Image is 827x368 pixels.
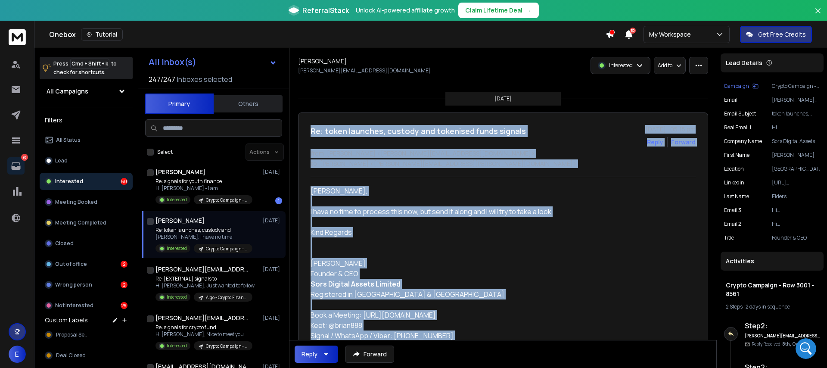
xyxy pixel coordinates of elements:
[772,138,820,145] p: Sors Digital Assets
[745,333,820,339] h6: [PERSON_NAME][EMAIL_ADDRESS][PERSON_NAME][DOMAIN_NAME]
[145,94,214,114] button: Primary
[21,154,28,161] p: 93
[311,331,562,351] div: Signal / WhatsApp / Viber: [PHONE_NUMBER] Telegram / Twitter: @brianelders
[55,199,97,206] p: Meeting Booked
[772,179,820,186] p: [URL][DOMAIN_NAME]
[155,216,205,225] h1: [PERSON_NAME]
[746,303,790,310] span: 2 days in sequence
[121,261,127,268] div: 2
[311,149,696,158] p: from: [PERSON_NAME] <[PERSON_NAME][EMAIL_ADDRESS][DOMAIN_NAME]>
[40,173,133,190] button: Interested60
[772,152,820,159] p: [PERSON_NAME]
[772,234,820,241] p: Founder & CEO
[40,152,133,169] button: Lead
[155,227,252,234] p: Re: token launches, custody and
[155,265,250,274] h1: [PERSON_NAME][EMAIL_ADDRESS][DOMAIN_NAME]
[49,28,606,41] div: Onebox
[55,302,93,309] p: Not Interested
[772,207,820,214] p: Hi [PERSON_NAME], quick check on the sample run. I can include live sources for VASP listings and...
[56,331,90,338] span: Proposal Sent
[724,152,749,159] p: First Name
[724,124,751,131] p: Real Email 1
[726,303,743,310] span: 2 Steps
[40,193,133,211] button: Meeting Booked
[345,346,394,363] button: Forward
[155,275,255,282] p: Re: [EXTERNAL] signals to
[263,168,282,175] p: [DATE]
[40,131,133,149] button: All Status
[275,197,282,204] div: 1
[772,110,820,117] p: token launches, custody and tokenised funds signals
[55,261,87,268] p: Out of office
[812,5,824,26] button: Close banner
[724,207,741,214] p: Email 3
[214,94,283,113] button: Others
[609,62,633,69] p: Interested
[55,219,106,226] p: Meeting Completed
[724,97,737,103] p: Email
[311,206,562,217] div: I have no time to process this now, but send it along and I will try to take a look
[724,110,756,117] p: Email Subject
[649,30,694,39] p: My Workspace
[263,217,282,224] p: [DATE]
[724,83,749,90] p: Campaign
[121,281,127,288] div: 2
[724,83,759,90] button: Campaign
[726,281,818,298] h1: Crypto Campaign - Row 3001 - 8561
[53,59,117,77] p: Press to check for shortcuts.
[55,178,83,185] p: Interested
[40,326,133,343] button: Proposal Sent
[70,59,109,69] span: Cmd + Shift + k
[167,245,187,252] p: Interested
[40,83,133,100] button: All Campaigns
[724,179,744,186] p: linkedin
[311,125,526,137] h1: Re: token launches, custody and tokenised funds signals
[167,196,187,203] p: Interested
[772,97,820,103] p: [PERSON_NAME][EMAIL_ADDRESS][DOMAIN_NAME]
[9,346,26,363] button: E
[740,26,812,43] button: Get Free Credits
[155,185,252,192] p: Hi [PERSON_NAME] - I am
[7,157,25,175] a: 93
[81,28,123,41] button: Tutorial
[745,321,820,331] h6: Step 2 :
[155,168,205,176] h1: [PERSON_NAME]
[206,294,247,301] p: Algo - Crypto Financial Services 2 ([DATE]-3000)
[658,62,672,69] p: Add to
[157,149,173,156] label: Select
[298,67,431,74] p: [PERSON_NAME][EMAIL_ADDRESS][DOMAIN_NAME]
[724,165,744,172] p: location
[155,282,255,289] p: Hi [PERSON_NAME], Just wanted to follow
[302,5,349,16] span: ReferralStack
[55,157,68,164] p: Lead
[721,252,824,271] div: Activities
[724,221,741,228] p: Email 2
[155,331,252,338] p: Hi [PERSON_NAME], Nice to meet you
[167,294,187,300] p: Interested
[772,124,820,131] p: Hi [PERSON_NAME], saw your DocSend and ecosystem work across custody and token launches. We help ...
[295,346,338,363] button: Reply
[526,6,532,15] span: →
[758,30,806,39] p: Get Free Credits
[647,138,663,147] button: Reply
[47,87,88,96] h1: All Campaigns
[724,193,749,200] p: Last Name
[206,343,247,349] p: Crypto Campaign - Row 3001 - 8561
[206,246,247,252] p: Crypto Campaign - Row 3001 - 8561
[311,279,401,289] b: Sors Digital Assets Limited
[772,221,820,228] p: Hi [PERSON_NAME], following up on the note below about custody and token launches. I saw Fortuna ...
[155,324,252,331] p: Re: signals for crypto fund
[356,6,455,15] p: Unlock AI-powered affiliate growth
[752,341,800,347] p: Reply Received
[263,315,282,321] p: [DATE]
[155,234,252,240] p: [PERSON_NAME], I have no time
[302,350,317,359] div: Reply
[40,297,133,314] button: Not Interested29
[796,338,816,359] iframe: Intercom live chat
[782,341,800,347] span: 8th, Oct
[724,234,734,241] p: title
[671,138,696,147] div: Forward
